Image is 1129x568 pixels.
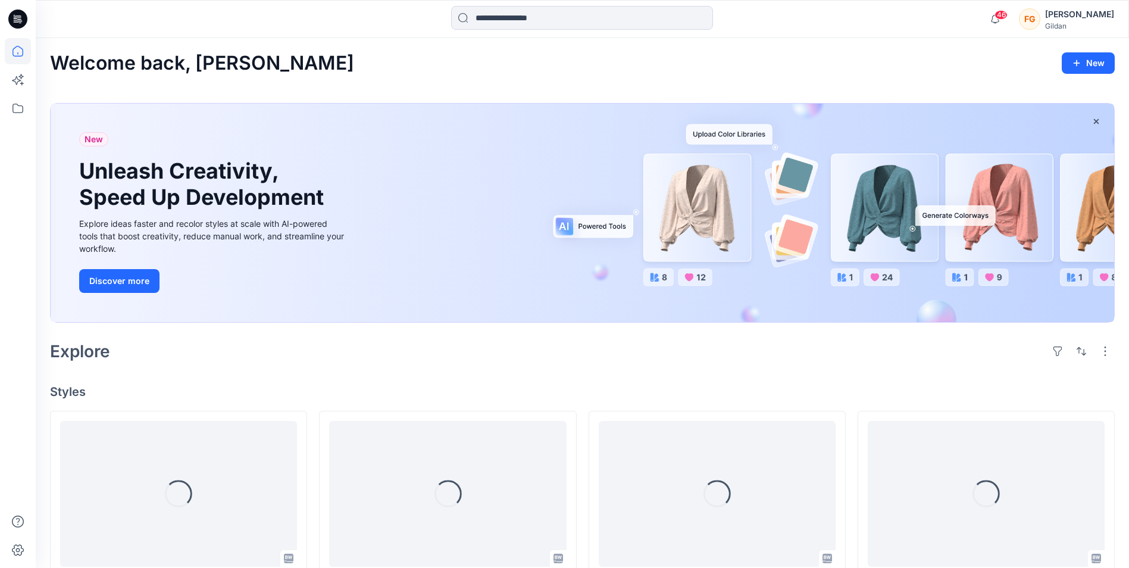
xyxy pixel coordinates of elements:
[1019,8,1040,30] div: FG
[79,269,160,293] button: Discover more
[79,217,347,255] div: Explore ideas faster and recolor styles at scale with AI-powered tools that boost creativity, red...
[50,385,1115,399] h4: Styles
[1062,52,1115,74] button: New
[79,269,347,293] a: Discover more
[50,52,354,74] h2: Welcome back, [PERSON_NAME]
[50,342,110,361] h2: Explore
[85,132,103,146] span: New
[994,10,1008,20] span: 46
[1045,21,1114,30] div: Gildan
[1045,7,1114,21] div: [PERSON_NAME]
[79,158,329,210] h1: Unleash Creativity, Speed Up Development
